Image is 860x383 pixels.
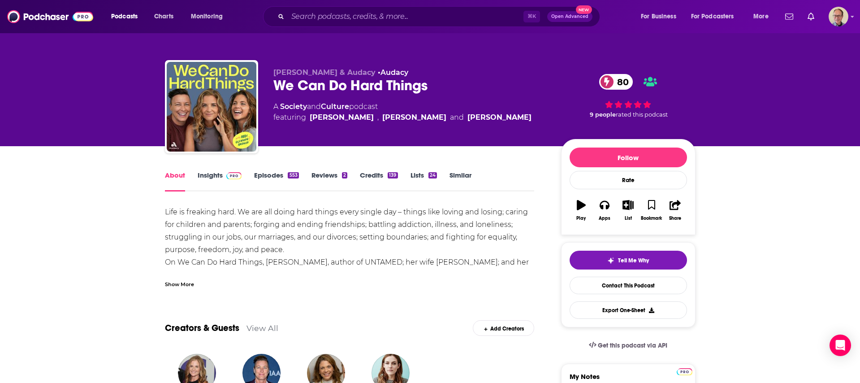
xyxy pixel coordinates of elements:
[165,171,185,191] a: About
[551,14,588,19] span: Open Advanced
[342,172,347,178] div: 2
[561,68,696,124] div: 80 9 peoplerated this podcast
[311,171,347,191] a: Reviews2
[685,9,747,24] button: open menu
[523,11,540,22] span: ⌘ K
[547,11,592,22] button: Open AdvancedNew
[380,68,408,77] a: Audacy
[669,216,681,221] div: Share
[582,335,675,357] a: Get this podcast via API
[598,342,667,349] span: Get this podcast via API
[377,112,379,123] span: ,
[428,172,437,178] div: 24
[450,112,464,123] span: and
[576,5,592,14] span: New
[570,251,687,270] button: tell me why sparkleTell Me Why
[677,367,692,375] a: Pro website
[616,194,640,226] button: List
[321,102,349,111] a: Culture
[570,194,593,226] button: Play
[411,171,437,191] a: Lists24
[273,112,532,123] span: featuring
[307,102,321,111] span: and
[272,6,609,27] div: Search podcasts, credits, & more...
[288,172,298,178] div: 553
[360,171,398,191] a: Credits139
[226,172,242,179] img: Podchaser Pro
[154,10,173,23] span: Charts
[829,7,848,26] span: Logged in as tommy.lynch
[167,62,256,152] img: We Can Do Hard Things
[804,9,818,24] a: Show notifications dropdown
[830,335,851,356] div: Open Intercom Messenger
[599,216,610,221] div: Apps
[165,322,239,334] a: Creators & Guests
[273,101,532,123] div: A podcast
[616,111,668,118] span: rated this podcast
[382,112,446,123] a: Abby Wambach
[246,323,278,333] a: View All
[111,10,138,23] span: Podcasts
[570,277,687,294] a: Contact This Podcast
[753,10,769,23] span: More
[185,9,234,24] button: open menu
[254,171,298,191] a: Episodes553
[590,111,616,118] span: 9 people
[641,216,662,221] div: Bookmark
[829,7,848,26] button: Show profile menu
[625,216,632,221] div: List
[473,320,534,336] div: Add Creators
[570,301,687,319] button: Export One-Sheet
[635,9,687,24] button: open menu
[148,9,179,24] a: Charts
[280,102,307,111] a: Society
[449,171,471,191] a: Similar
[198,171,242,191] a: InsightsPodchaser Pro
[608,74,633,90] span: 80
[378,68,408,77] span: •
[607,257,614,264] img: tell me why sparkle
[105,9,149,24] button: open menu
[576,216,586,221] div: Play
[829,7,848,26] img: User Profile
[677,368,692,375] img: Podchaser Pro
[618,257,649,264] span: Tell Me Why
[288,9,523,24] input: Search podcasts, credits, & more...
[593,194,616,226] button: Apps
[782,9,797,24] a: Show notifications dropdown
[641,10,676,23] span: For Business
[273,68,376,77] span: [PERSON_NAME] & Audacy
[691,10,734,23] span: For Podcasters
[7,8,93,25] img: Podchaser - Follow, Share and Rate Podcasts
[640,194,663,226] button: Bookmark
[191,10,223,23] span: Monitoring
[747,9,780,24] button: open menu
[467,112,532,123] a: Amanda Doyle
[599,74,633,90] a: 80
[663,194,687,226] button: Share
[310,112,374,123] a: Glennon Doyle
[570,171,687,189] div: Rate
[570,148,687,167] button: Follow
[165,206,535,331] div: Life is freaking hard. We are all doing hard things every single day – things like loving and los...
[388,172,398,178] div: 139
